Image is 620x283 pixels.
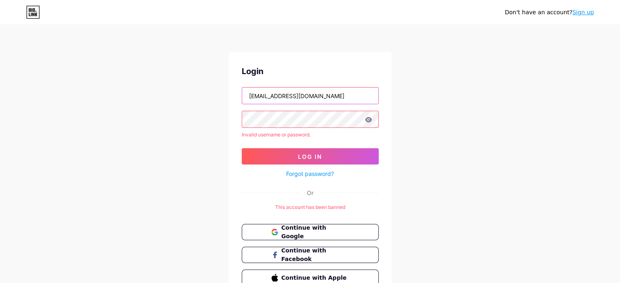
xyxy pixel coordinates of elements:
[505,8,594,17] div: Don't have an account?
[286,169,334,178] a: Forgot password?
[242,148,379,165] button: Log In
[242,204,379,211] div: This account has been banned
[281,274,349,282] span: Continue with Apple
[572,9,594,15] a: Sign up
[281,224,349,241] span: Continue with Google
[242,247,379,263] button: Continue with Facebook
[242,88,378,104] input: Username
[298,153,322,160] span: Log In
[242,224,379,240] button: Continue with Google
[242,65,379,77] div: Login
[242,131,379,138] div: Invalid username or password.
[307,189,313,197] div: Or
[281,246,349,263] span: Continue with Facebook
